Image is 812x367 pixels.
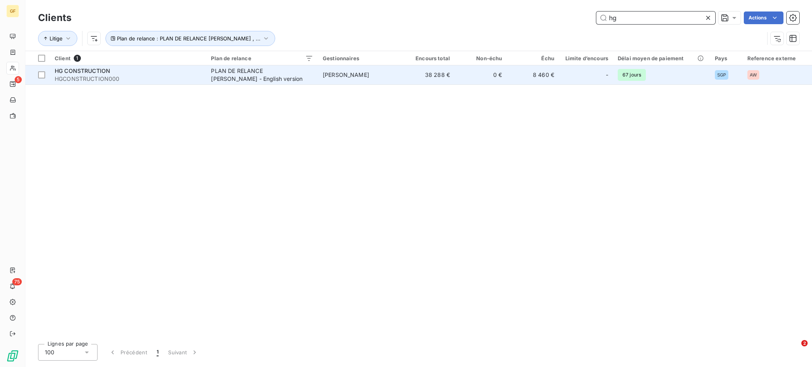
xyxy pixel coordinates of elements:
[564,55,608,61] div: Limite d’encours
[747,55,807,61] div: Reference externe
[717,73,726,77] span: SGP
[45,348,54,356] span: 100
[211,67,310,83] div: PLAN DE RELANCE [PERSON_NAME] - English version
[55,55,71,61] span: Client
[50,35,63,42] span: Litige
[744,11,783,24] button: Actions
[117,35,260,42] span: Plan de relance : PLAN DE RELANCE [PERSON_NAME] , ...
[596,11,715,24] input: Rechercher
[403,65,455,84] td: 38 288 €
[323,55,398,61] div: Gestionnaires
[715,55,738,61] div: Pays
[323,71,369,78] span: [PERSON_NAME]
[15,76,22,83] span: 5
[512,55,554,61] div: Échu
[618,55,705,61] div: Délai moyen de paiement
[211,55,313,61] div: Plan de relance
[12,278,22,285] span: 75
[38,11,71,25] h3: Clients
[507,65,559,84] td: 8 460 €
[38,31,77,46] button: Litige
[6,350,19,362] img: Logo LeanPay
[455,65,507,84] td: 0 €
[785,340,804,359] iframe: Intercom live chat
[152,344,163,361] button: 1
[408,55,450,61] div: Encours total
[104,344,152,361] button: Précédent
[157,348,159,356] span: 1
[606,71,608,79] span: -
[55,67,110,74] span: HG CONSTRUCTION
[55,75,201,83] span: HGCONSTRUCTION000
[801,340,808,346] span: 2
[74,55,81,62] span: 1
[163,344,203,361] button: Suivant
[6,5,19,17] div: GF
[105,31,275,46] button: Plan de relance : PLAN DE RELANCE [PERSON_NAME] , ...
[618,69,646,81] span: 67 jours
[750,73,757,77] span: AW
[460,55,502,61] div: Non-échu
